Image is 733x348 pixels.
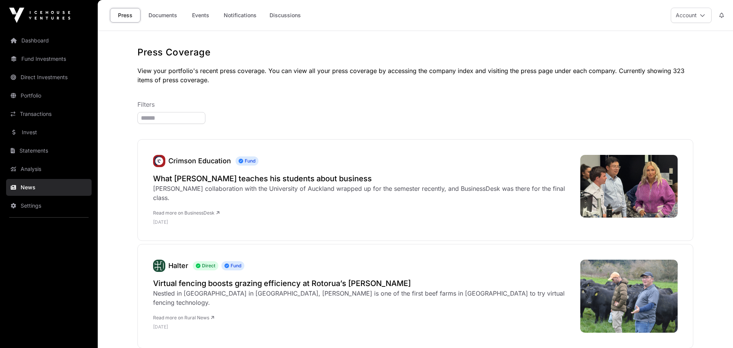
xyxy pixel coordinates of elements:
[193,261,218,270] span: Direct
[168,262,188,270] a: Halter
[185,8,216,23] a: Events
[695,311,733,348] iframe: Chat Widget
[153,260,165,272] a: Halter
[137,100,693,109] p: Filters
[153,155,165,167] a: Crimson Education
[580,155,678,218] img: beaton-mowbray-fz.jpg
[236,156,258,166] span: Fund
[153,184,573,202] div: [PERSON_NAME] collaboration with the University of Auckland wrapped up for the semester recently,...
[153,173,573,184] a: What [PERSON_NAME] teaches his students about business
[6,32,92,49] a: Dashboard
[110,8,140,23] a: Press
[144,8,182,23] a: Documents
[6,179,92,196] a: News
[221,261,244,270] span: Fund
[6,69,92,86] a: Direct Investments
[153,155,165,167] img: unnamed.jpg
[265,8,306,23] a: Discussions
[153,324,573,330] p: [DATE]
[168,157,231,165] a: Crimson Education
[9,8,70,23] img: Icehouse Ventures Logo
[137,66,693,85] p: View your portfolio's recent press coverage. You can view all your press coverage by accessing th...
[153,315,214,320] a: Read more on Rural News
[6,50,92,67] a: Fund Investments
[6,106,92,122] a: Transactions
[153,210,220,216] a: Read more on BusinessDesk
[6,87,92,104] a: Portfolio
[153,219,573,225] p: [DATE]
[153,260,165,272] img: Halter-Favicon.svg
[6,161,92,177] a: Analysis
[671,8,712,23] button: Account
[153,289,573,307] div: Nestled in [GEOGRAPHIC_DATA] in [GEOGRAPHIC_DATA], [PERSON_NAME] is one of the first beef farms i...
[219,8,262,23] a: Notifications
[6,197,92,214] a: Settings
[137,46,693,59] h1: Press Coverage
[580,260,678,333] img: 59f94eba003c481c69c20ccded13f243_XL.jpg
[153,278,573,289] a: Virtual fencing boosts grazing efficiency at Rotorua’s [PERSON_NAME]
[6,142,92,159] a: Statements
[6,124,92,141] a: Invest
